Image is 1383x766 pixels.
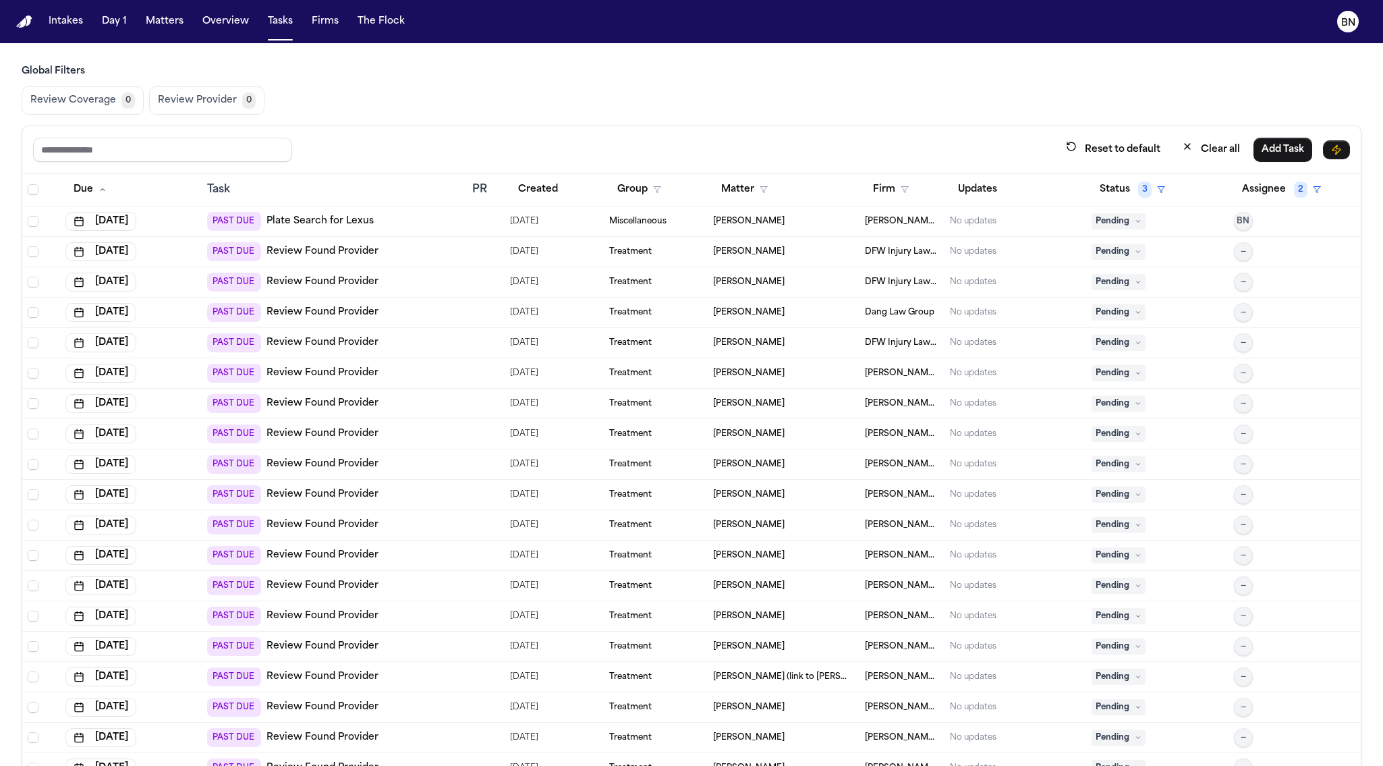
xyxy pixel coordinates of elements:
[1323,140,1350,159] button: Immediate Task
[16,16,32,28] a: Home
[16,16,32,28] img: Finch Logo
[1253,138,1312,162] button: Add Task
[306,9,344,34] button: Firms
[43,9,88,34] button: Intakes
[96,9,132,34] button: Day 1
[1058,137,1168,162] button: Reset to default
[30,94,116,107] span: Review Coverage
[352,9,410,34] button: The Flock
[242,92,256,109] span: 0
[22,65,1361,78] h3: Global Filters
[262,9,298,34] button: Tasks
[121,92,135,109] span: 0
[140,9,189,34] button: Matters
[149,86,264,115] button: Review Provider0
[197,9,254,34] button: Overview
[1174,137,1248,162] button: Clear all
[158,94,237,107] span: Review Provider
[22,86,144,115] button: Review Coverage0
